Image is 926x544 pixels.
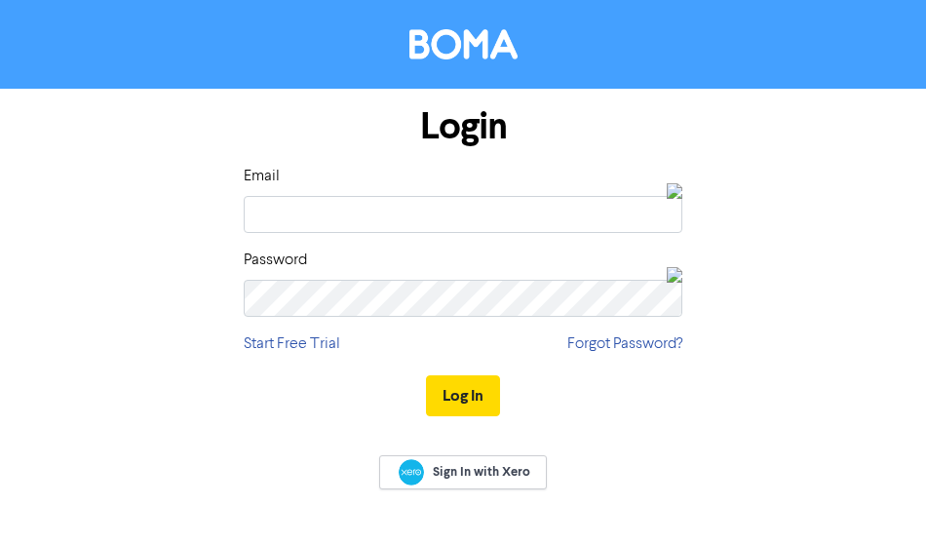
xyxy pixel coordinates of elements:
label: Email [244,165,280,188]
img: Xero logo [399,459,424,486]
img: BOMA Logo [409,29,518,59]
label: Password [244,249,307,272]
h1: Login [244,104,682,149]
button: Log In [426,375,500,416]
span: Sign In with Xero [433,463,530,481]
a: Forgot Password? [567,332,682,356]
a: Sign In with Xero [379,455,547,489]
a: Start Free Trial [244,332,340,356]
